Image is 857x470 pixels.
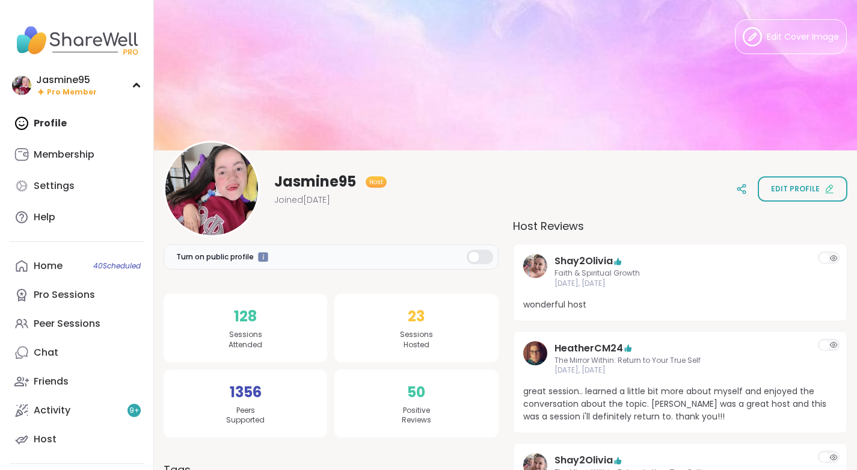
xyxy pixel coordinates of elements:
[554,254,613,268] a: Shay2Olivia
[129,406,140,416] span: 9 +
[554,356,806,366] span: The Mirror Within: Return to Your True Self
[234,306,257,327] span: 128
[554,268,806,279] span: Faith & Spiritual Growth
[10,172,144,200] a: Settings
[34,211,55,224] div: Help
[34,433,57,446] div: Host
[767,31,839,43] span: Edit Cover Image
[34,179,75,193] div: Settings
[34,259,63,273] div: Home
[10,140,144,169] a: Membership
[165,143,258,235] img: Jasmine95
[523,254,547,289] a: Shay2Olivia
[10,338,144,367] a: Chat
[10,252,144,280] a: Home40Scheduled
[226,406,265,426] span: Peers Supported
[12,76,31,95] img: Jasmine95
[408,306,425,327] span: 23
[735,19,847,54] button: Edit Cover Image
[523,298,838,311] span: wonderful host
[258,252,268,262] iframe: Spotlight
[400,330,433,350] span: Sessions Hosted
[34,148,94,161] div: Membership
[523,341,547,376] a: HeatherCM24
[554,279,806,289] span: [DATE], [DATE]
[10,425,144,454] a: Host
[771,184,820,194] span: Edit profile
[554,365,806,376] span: [DATE], [DATE]
[34,375,69,388] div: Friends
[10,19,144,61] img: ShareWell Nav Logo
[10,280,144,309] a: Pro Sessions
[554,453,613,468] a: Shay2Olivia
[10,367,144,396] a: Friends
[34,346,58,359] div: Chat
[554,341,623,356] a: HeatherCM24
[523,254,547,278] img: Shay2Olivia
[274,194,330,206] span: Joined [DATE]
[10,203,144,232] a: Help
[93,261,141,271] span: 40 Scheduled
[176,252,254,262] span: Turn on public profile
[34,404,70,417] div: Activity
[47,87,97,97] span: Pro Member
[34,317,100,330] div: Peer Sessions
[369,178,383,187] span: Host
[10,309,144,338] a: Peer Sessions
[407,382,425,403] span: 50
[402,406,431,426] span: Positive Reviews
[230,382,262,403] span: 1356
[274,172,356,191] span: Jasmine95
[34,288,95,301] div: Pro Sessions
[36,73,97,87] div: Jasmine95
[758,176,847,202] button: Edit profile
[10,396,144,425] a: Activity9+
[523,385,838,423] span: great session.. learned a little bit more about myself and enjoyed the conversation about the top...
[523,341,547,365] img: HeatherCM24
[229,330,262,350] span: Sessions Attended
